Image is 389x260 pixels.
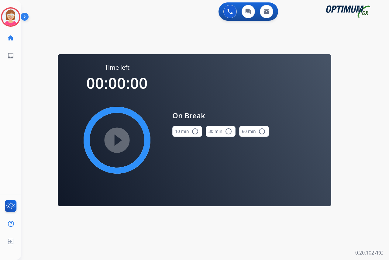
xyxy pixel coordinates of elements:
button: 30 min [206,126,236,137]
span: On Break [172,110,269,121]
button: 10 min [172,126,202,137]
mat-icon: home [7,34,14,42]
p: 0.20.1027RC [355,249,383,256]
mat-icon: inbox [7,52,14,59]
img: avatar [2,9,19,26]
span: 00:00:00 [86,73,148,93]
mat-icon: radio_button_unchecked [191,128,199,135]
span: Time left [105,63,129,72]
button: 60 min [239,126,269,137]
mat-icon: radio_button_unchecked [258,128,266,135]
mat-icon: radio_button_unchecked [225,128,232,135]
